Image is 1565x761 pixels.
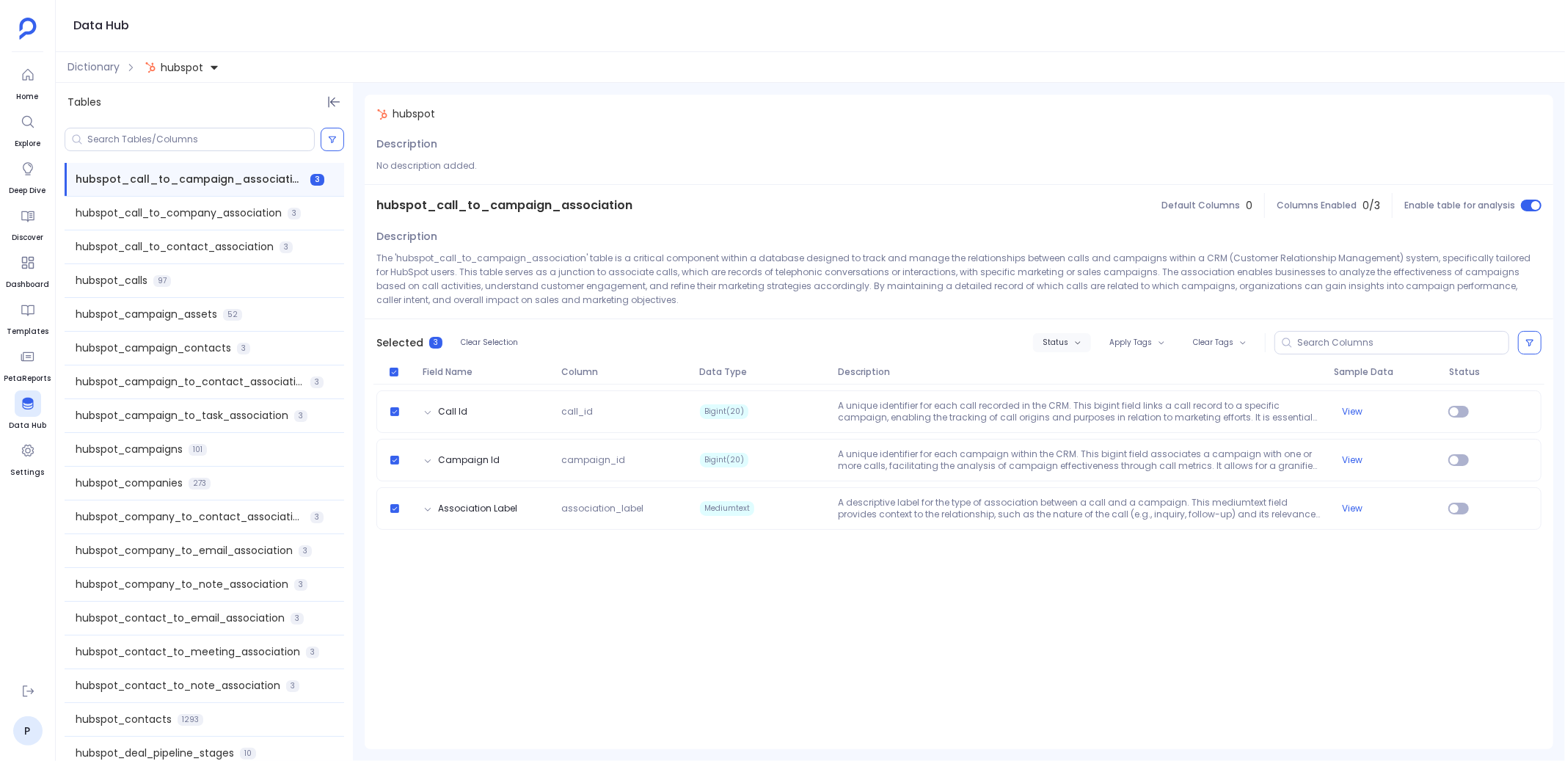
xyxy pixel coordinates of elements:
[76,678,280,693] span: hubspot_contact_to_note_association
[56,83,353,122] div: Tables
[15,138,41,150] span: Explore
[294,579,307,591] span: 3
[288,208,301,219] span: 3
[291,613,304,625] span: 3
[555,454,693,466] span: campaign_id
[280,241,293,253] span: 3
[1342,406,1362,418] button: View
[1277,200,1357,211] span: Columns Enabled
[1443,366,1489,378] span: Status
[310,376,324,388] span: 3
[555,366,694,378] span: Column
[700,501,754,516] span: Mediumtext
[1342,454,1362,466] button: View
[11,437,45,478] a: Settings
[299,545,312,557] span: 3
[73,15,129,36] h1: Data Hub
[376,335,423,351] span: Selected
[1362,198,1380,214] span: 0 / 3
[310,174,324,186] span: 3
[76,577,288,592] span: hubspot_company_to_note_association
[76,341,231,356] span: hubspot_campaign_contacts
[76,509,304,525] span: hubspot_company_to_contact_association
[76,205,282,221] span: hubspot_call_to_company_association
[189,478,211,489] span: 273
[76,273,147,288] span: hubspot_calls
[1193,338,1233,347] span: Clear Tags
[76,543,293,558] span: hubspot_company_to_email_association
[76,239,274,255] span: hubspot_call_to_contact_association
[555,406,693,418] span: call_id
[1297,337,1509,349] input: Search Columns
[142,56,222,79] button: hubspot
[429,337,442,349] span: 3
[76,307,217,322] span: hubspot_campaign_assets
[376,109,388,120] img: hubspot.svg
[153,275,171,287] span: 97
[76,476,183,491] span: hubspot_companies
[178,714,203,726] span: 1293
[12,203,43,244] a: Discover
[376,251,1542,307] p: The 'hubspot_call_to_campaign_association' table is a critical component within a database design...
[693,366,832,378] span: Data Type
[9,420,46,432] span: Data Hub
[145,62,156,73] img: hubspot.svg
[76,644,300,660] span: hubspot_contact_to_meeting_association
[76,712,172,727] span: hubspot_contacts
[6,279,49,291] span: Dashboard
[376,136,437,152] span: Description
[1109,338,1152,347] span: Apply Tags
[1342,503,1362,514] button: View
[324,92,344,112] button: Hide Tables
[700,453,748,467] span: Bigint(20)
[310,511,324,523] span: 3
[19,18,37,40] img: petavue logo
[15,91,41,103] span: Home
[700,404,748,419] span: Bigint(20)
[1328,366,1443,378] span: Sample Data
[1183,333,1256,352] button: Clear Tags
[76,746,234,761] span: hubspot_deal_pipeline_stages
[451,333,528,352] button: Clear Selection
[240,748,256,760] span: 10
[1404,200,1515,211] span: Enable table for analysis
[11,467,45,478] span: Settings
[13,716,43,746] a: P
[832,448,1327,472] p: A unique identifier for each campaign within the CRM. This bigint field associates a campaign wit...
[376,229,437,244] span: Description
[7,326,48,338] span: Templates
[15,62,41,103] a: Home
[1033,333,1091,352] button: Status
[438,454,500,466] button: Campaign Id
[76,172,304,187] span: hubspot_call_to_campaign_association
[223,309,242,321] span: 52
[76,408,288,423] span: hubspot_campaign_to_task_association
[9,390,46,432] a: Data Hub
[10,156,46,197] a: Deep Dive
[286,680,299,692] span: 3
[393,106,435,122] span: hubspot
[1161,200,1240,211] span: Default Columns
[1043,338,1068,347] span: Status
[76,442,183,457] span: hubspot_campaigns
[12,232,43,244] span: Discover
[832,497,1327,520] p: A descriptive label for the type of association between a call and a campaign. This mediumtext fi...
[555,503,693,514] span: association_label
[832,400,1327,423] p: A unique identifier for each call recorded in the CRM. This bigint field links a call record to a...
[10,185,46,197] span: Deep Dive
[306,647,319,658] span: 3
[76,611,285,626] span: hubspot_contact_to_email_association
[237,343,250,354] span: 3
[376,197,632,214] span: hubspot_call_to_campaign_association
[68,59,120,75] span: Dictionary
[4,343,51,385] a: PetaReports
[1100,333,1175,352] button: Apply Tags
[1246,198,1252,214] span: 0
[294,410,307,422] span: 3
[4,373,51,385] span: PetaReports
[438,503,517,514] button: Association Label
[87,134,314,145] input: Search Tables/Columns
[76,374,304,390] span: hubspot_campaign_to_contact_association
[438,406,467,418] button: Call Id
[6,250,49,291] a: Dashboard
